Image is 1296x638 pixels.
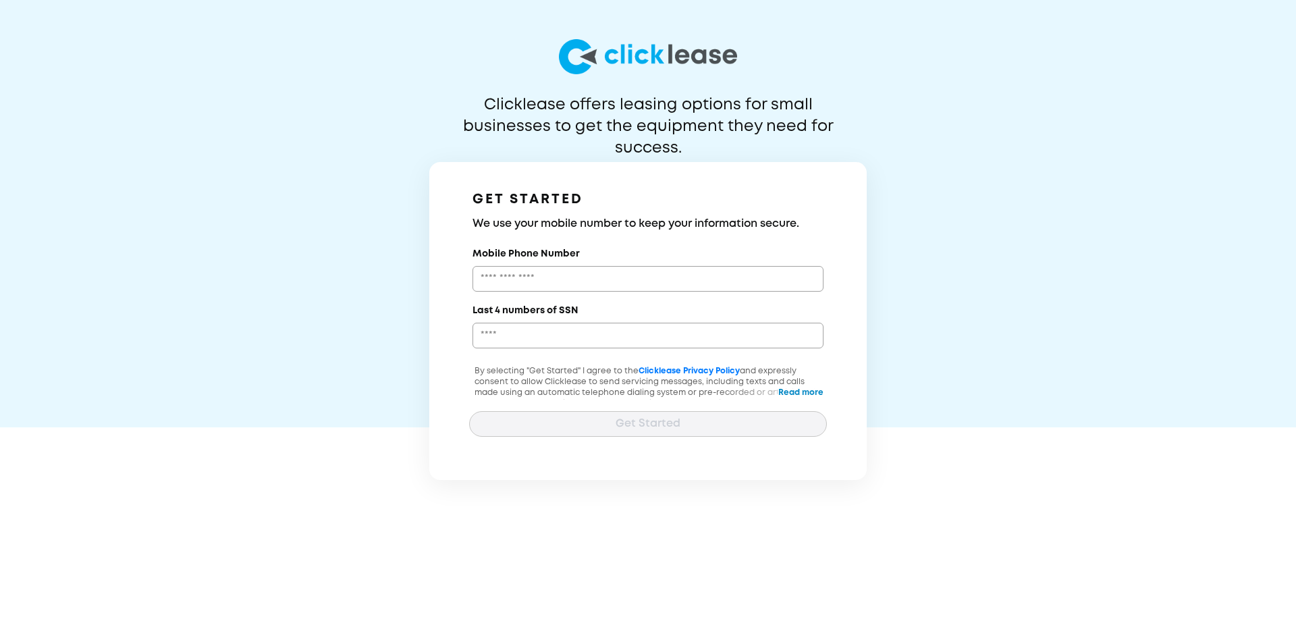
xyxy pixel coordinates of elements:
button: Get Started [469,411,827,437]
p: By selecting "Get Started" I agree to the and expressly consent to allow Clicklease to send servi... [469,366,827,431]
p: Clicklease offers leasing options for small businesses to get the equipment they need for success. [430,95,866,138]
h3: We use your mobile number to keep your information secure. [473,216,823,232]
label: Mobile Phone Number [473,247,580,261]
label: Last 4 numbers of SSN [473,304,578,317]
img: logo-larg [559,39,737,74]
h1: GET STARTED [473,189,823,211]
a: Clicklease Privacy Policy [639,367,740,375]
